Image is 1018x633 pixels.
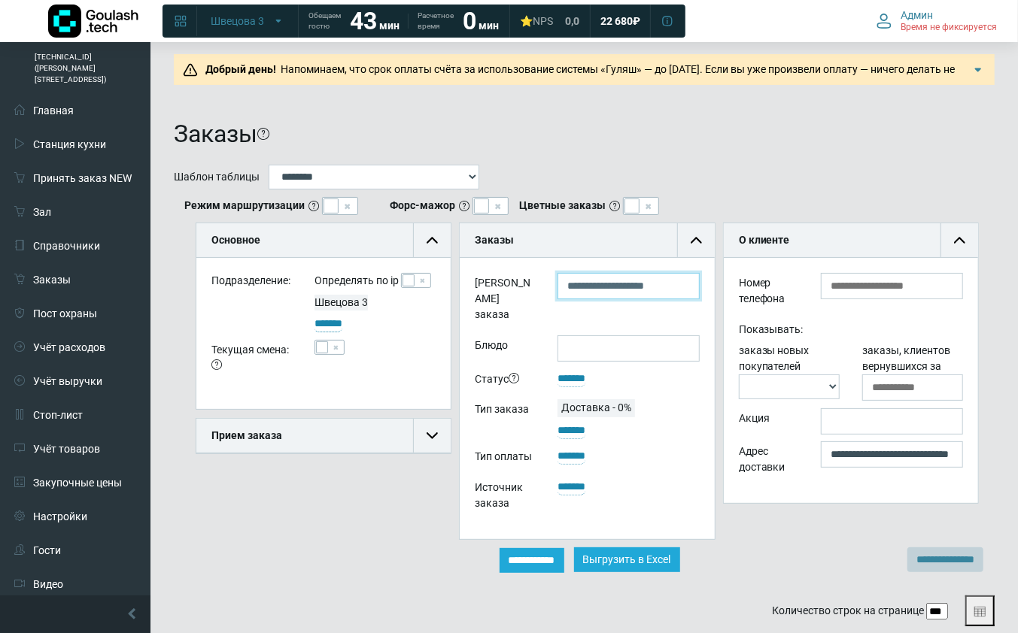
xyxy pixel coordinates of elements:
span: 22 680 [600,14,633,28]
b: Цветные заказы [519,198,606,214]
span: ₽ [633,14,640,28]
div: Подразделение: [200,273,303,295]
img: collapse [691,235,702,246]
span: мин [479,20,499,32]
b: Основное [211,234,260,246]
div: Адрес доставки [728,441,810,480]
div: Показывать: [728,320,974,343]
span: Доставка - 0% [558,401,635,413]
div: Акция [728,408,810,435]
img: collapse [427,235,438,246]
div: Текущая смена: [200,340,303,379]
span: Админ [901,8,933,22]
button: Выгрузить в Excel [574,547,680,572]
span: Напоминаем, что срок оплаты счёта за использование системы «Гуляш» — до [DATE]. Если вы уже произ... [201,63,967,91]
div: Тип оплаты [463,447,545,470]
b: Форс-мажор [390,198,455,214]
span: мин [379,20,400,32]
b: Добрый день! [205,63,276,75]
a: Обещаем гостю 43 мин Расчетное время 0 мин [299,8,508,35]
div: Номер телефона [728,273,810,312]
label: [PERSON_NAME] заказа [463,273,545,328]
strong: 0 [463,7,476,35]
h1: Заказы [174,120,257,148]
label: Определять по ip [315,273,399,289]
b: Заказы [475,234,514,246]
b: О клиенте [739,234,790,246]
label: Шаблон таблицы [174,169,260,185]
span: NPS [533,15,553,27]
div: Источник заказа [463,477,545,516]
strong: 43 [350,7,377,35]
div: заказы, клиентов вернувшихся за [851,343,974,401]
img: Предупреждение [183,62,198,77]
img: collapse [954,235,965,246]
div: заказы новых покупателей [728,343,851,401]
img: Подробнее [971,62,986,77]
span: Расчетное время [418,11,454,32]
img: Логотип компании Goulash.tech [48,5,138,38]
label: Блюдо [463,335,545,362]
span: Швецова 3 [315,296,368,308]
button: Админ Время не фиксируется [868,5,1006,37]
b: Режим маршрутизации [184,198,305,214]
span: 0,0 [565,14,579,28]
span: Швецова 3 [211,14,264,28]
span: Обещаем гостю [308,11,341,32]
span: Время не фиксируется [901,22,997,34]
div: Статус [463,369,545,392]
button: Швецова 3 [202,9,293,33]
img: collapse [427,430,438,441]
div: Тип заказа [463,399,545,439]
div: ⭐ [520,14,553,28]
b: Прием заказа [211,429,282,441]
a: 22 680 ₽ [591,8,649,35]
label: Количество строк на странице [772,603,924,619]
a: ⭐NPS 0,0 [511,8,588,35]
